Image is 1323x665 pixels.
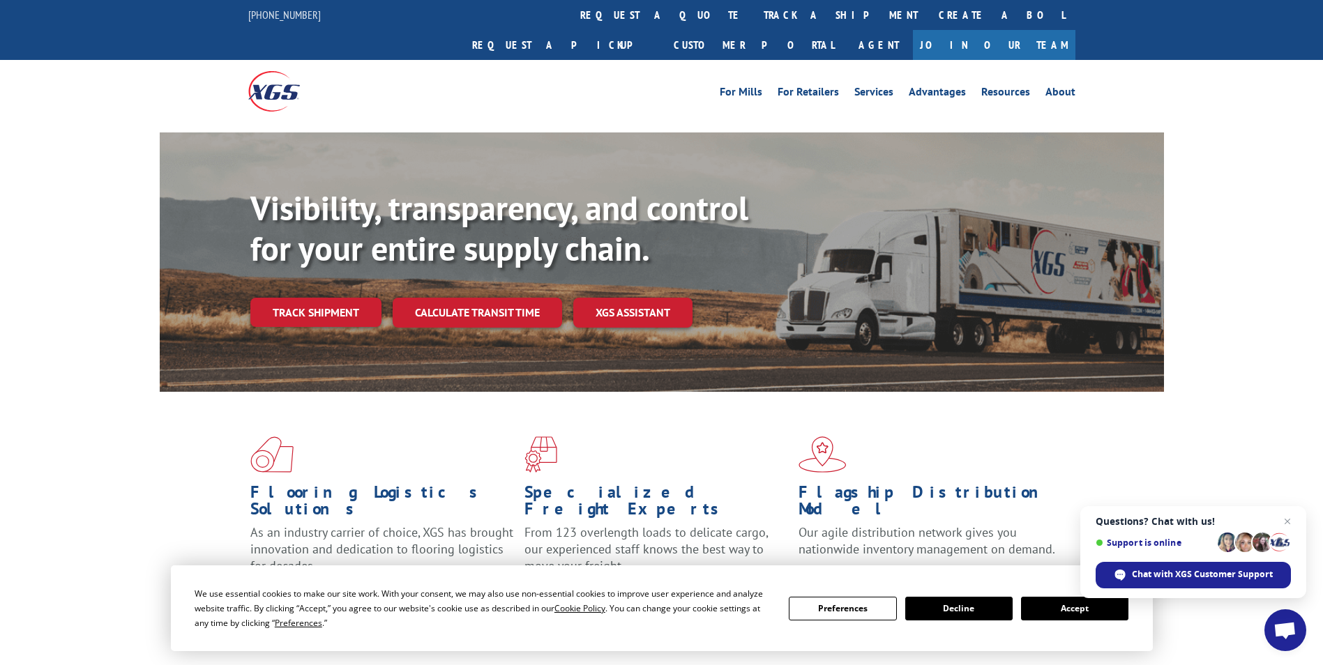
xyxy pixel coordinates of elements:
a: Join Our Team [913,30,1075,60]
span: Preferences [275,617,322,629]
span: Support is online [1096,537,1213,548]
a: XGS ASSISTANT [573,298,693,328]
a: Agent [845,30,913,60]
a: [PHONE_NUMBER] [248,8,321,22]
a: About [1045,86,1075,102]
a: Track shipment [250,298,381,327]
div: We use essential cookies to make our site work. With your consent, we may also use non-essential ... [195,586,772,630]
img: xgs-icon-focused-on-flooring-red [524,436,557,473]
h1: Flooring Logistics Solutions [250,484,514,524]
span: Our agile distribution network gives you nationwide inventory management on demand. [799,524,1055,557]
a: For Retailers [778,86,839,102]
h1: Specialized Freight Experts [524,484,788,524]
div: Cookie Consent Prompt [171,565,1153,651]
span: Cookie Policy [554,602,605,614]
button: Decline [905,597,1013,620]
a: Resources [981,86,1030,102]
a: Services [854,86,893,102]
span: Chat with XGS Customer Support [1132,568,1273,581]
a: Request a pickup [462,30,663,60]
a: Calculate transit time [393,298,562,328]
p: From 123 overlength loads to delicate cargo, our experienced staff knows the best way to move you... [524,524,788,586]
span: As an industry carrier of choice, XGS has brought innovation and dedication to flooring logistics... [250,524,513,574]
a: Advantages [909,86,966,102]
img: xgs-icon-flagship-distribution-model-red [799,436,847,473]
h1: Flagship Distribution Model [799,484,1062,524]
a: For Mills [720,86,762,102]
a: Open chat [1264,609,1306,651]
img: xgs-icon-total-supply-chain-intelligence-red [250,436,294,473]
button: Preferences [789,597,896,620]
button: Accept [1021,597,1128,620]
span: Chat with XGS Customer Support [1096,562,1291,588]
a: Customer Portal [663,30,845,60]
b: Visibility, transparency, and control for your entire supply chain. [250,186,748,270]
span: Questions? Chat with us! [1096,516,1291,527]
